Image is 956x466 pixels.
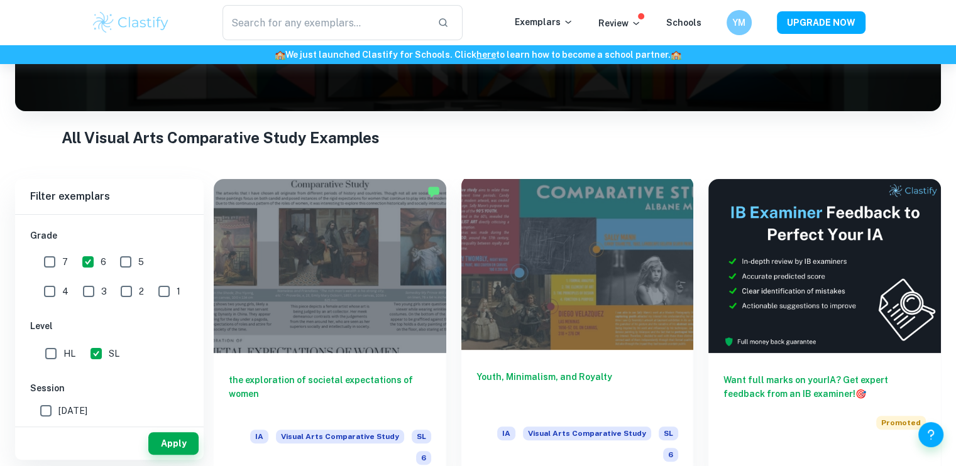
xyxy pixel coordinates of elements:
[63,347,75,360] span: HL
[62,126,895,149] h1: All Visual Arts Comparative Study Examples
[15,179,204,214] h6: Filter exemplars
[855,389,866,399] span: 🎯
[101,284,107,298] span: 3
[666,18,701,28] a: Schools
[671,50,681,60] span: 🏫
[659,426,678,440] span: SL
[427,185,440,198] img: Marked
[139,284,144,298] span: 2
[30,229,189,242] h6: Grade
[148,432,199,455] button: Apply
[523,426,651,440] span: Visual Arts Comparative Study
[476,50,496,60] a: here
[412,430,431,443] span: SL
[30,319,189,333] h6: Level
[777,11,865,34] button: UPGRADE NOW
[708,179,941,353] img: Thumbnail
[101,255,106,269] span: 6
[229,373,431,415] h6: the exploration of societal expectations of women
[497,426,515,440] span: IA
[416,451,431,465] span: 6
[663,448,678,462] span: 6
[109,347,119,360] span: SL
[598,16,641,30] p: Review
[62,284,69,298] span: 4
[918,422,943,447] button: Help and Feedback
[30,381,189,395] h6: Session
[250,430,268,443] span: IA
[732,16,746,30] h6: YM
[515,15,573,29] p: Exemplars
[727,10,752,35] button: YM
[177,284,180,298] span: 1
[91,10,171,35] img: Clastify logo
[138,255,144,269] span: 5
[723,373,926,401] h6: Want full marks on your IA ? Get expert feedback from an IB examiner!
[62,255,68,269] span: 7
[476,370,679,411] h6: Youth, Minimalism, and Royalty
[876,416,926,430] span: Promoted
[276,430,404,443] span: Visual Arts Comparative Study
[275,50,285,60] span: 🏫
[3,48,953,62] h6: We just launched Clastify for Schools. Click to learn how to become a school partner.
[223,5,428,40] input: Search for any exemplars...
[58,404,87,418] span: [DATE]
